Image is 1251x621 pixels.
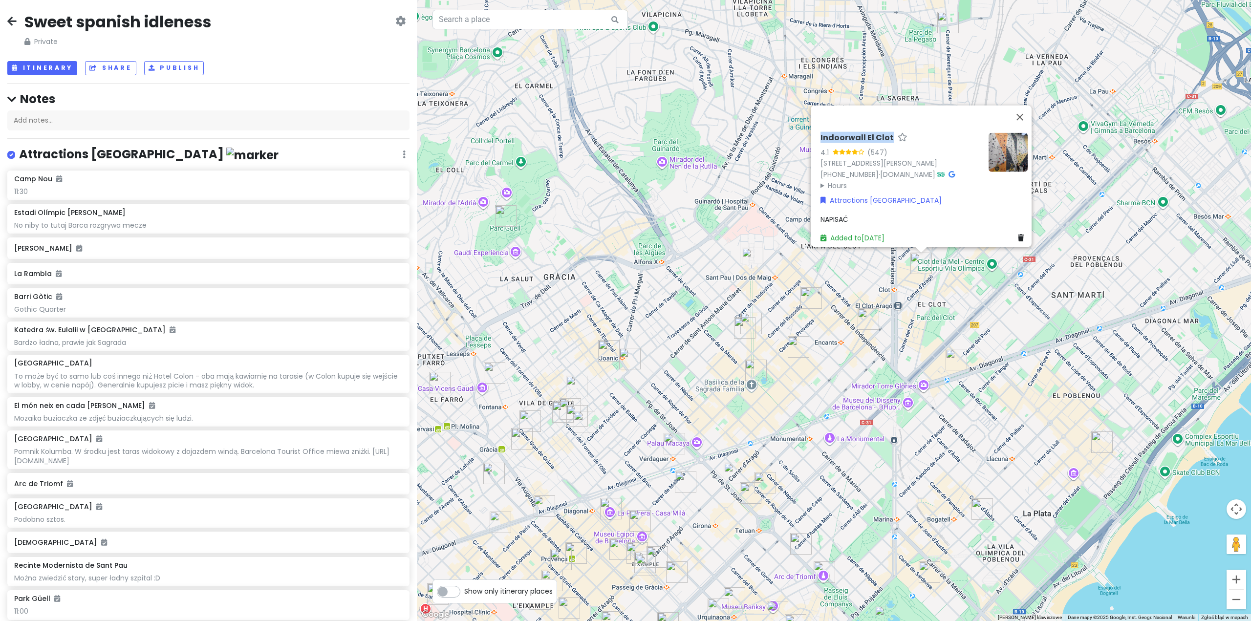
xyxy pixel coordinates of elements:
[14,208,126,217] h6: Estadi Olímpic [PERSON_NAME]
[419,608,452,621] img: Google
[740,313,762,334] div: Bloome by Sasha
[820,158,937,168] a: [STREET_ADDRESS][PERSON_NAME]
[560,398,581,420] div: Gluten Tag! Obrador sense gluten
[529,588,551,610] div: Messié Sin Gluten Muntaner
[800,287,822,309] div: Ristorante Pizzeria Il Piccolo Focone
[14,538,403,547] h6: [DEMOGRAPHIC_DATA]
[724,463,745,484] div: Bloome by Sasha | Passeig Sant Joan
[734,317,755,339] div: Ardemos - Hamburgueses sense gluten | Barcelona
[998,614,1062,621] button: Skróty klawiszowe
[495,205,517,227] div: Park Güell
[664,433,685,454] div: ARUKU Sushi Gluten Free
[14,594,60,603] h6: Park Güell
[54,595,60,602] i: Added to itinerary
[490,512,511,533] div: La Tagliatella | Diagonal
[14,434,102,443] h6: [GEOGRAPHIC_DATA]
[600,498,622,519] div: Casa Milà
[67,480,73,487] i: Added to itinerary
[880,169,935,179] a: [DOMAIN_NAME]
[742,248,763,269] div: Recinte Modernista de Sant Pau
[565,542,587,564] div: Jansana
[755,472,776,493] div: Carrer de Roger de Flor, 148
[820,233,884,242] a: Added to[DATE]
[989,132,1028,171] img: Picture of the place
[820,214,848,224] span: NAPISAĆ
[574,411,595,432] div: Messié Pizza Gluten Free Gràcia
[820,132,981,191] div: · ·
[636,555,657,576] div: Centre d'Art Amatller - UNIVERS GOYA, ENTRE LA LLUM I LA FOSCOR
[814,561,835,583] div: Arc de Triomf
[464,586,553,597] span: Show only itinerary places
[14,414,403,423] div: Mozaika buziaczka ze zdjęć buziaczkujących się ludzi.
[1227,590,1246,609] button: Pomniejsz
[14,515,403,524] div: Podobno sztos.
[1091,431,1113,453] div: ApriBocca
[1068,615,1172,620] span: Dane mapy ©2025 Google, Inst. Geogr. Nacional
[820,132,894,143] h6: Indoorwall El Clot
[14,479,403,488] h6: Arc de Triomf
[946,349,967,370] div: La Tagliatella
[14,401,155,410] h6: El món neix en cada [PERSON_NAME]
[419,608,452,621] a: Pokaż ten obszar w Mapach Google (otwiera się w nowym oknie)
[724,587,745,609] div: Paradox Museum Barcelona
[609,538,631,560] div: Viena
[14,244,403,253] h6: [PERSON_NAME]
[1178,615,1195,620] a: Warunki (otwiera się w nowej karcie)
[14,607,403,616] div: 11:00
[820,180,981,191] summary: Hours
[96,503,102,510] i: Added to itinerary
[7,61,77,75] button: Itinerary
[14,372,403,389] div: To może być to samo lub coś innego niż Hotel Colon - oba mają kawiarnię na tarasie (w Colon kupuj...
[14,269,403,278] h6: La Rambla
[552,401,574,423] div: Glutery
[1201,615,1248,620] a: Zgłoś błąd w mapach
[14,325,175,334] h6: Katedra św. Eulalii w [GEOGRAPHIC_DATA]
[949,171,955,177] i: Google Maps
[429,372,451,393] div: Creperia Krampus sin gluten
[56,293,62,300] i: Added to itinerary
[566,405,588,427] div: Hanai Vegana GRACIA - Pastelería Vegana y Sin Gluten
[24,36,211,47] span: Private
[14,174,62,183] h6: Camp Nou
[745,360,767,381] div: Sagrada Família
[708,599,729,620] div: Viena
[740,482,761,504] div: Restaurant La Tagliatella | Passeig Sant Joan, Barcelona
[629,510,651,532] div: Pizza Natura sense gluten
[14,502,102,511] h6: [GEOGRAPHIC_DATA]
[432,10,628,29] input: Search a place
[14,447,403,465] div: Pomnik Kolumba. W środku jest taras widokowy z dojazdem windą. Barcelona Tourist Office miewa zni...
[14,338,403,347] div: Bardzo ładna, prawie jak Sagrada
[910,253,932,274] div: Indoorwall El Clot
[484,362,505,384] div: La Consciente Obrador sense Gluten + Yoga Shala - Gluten-free & Vegan bakery - Obrador sin gluten...
[7,110,410,131] div: Add notes...
[14,359,92,367] h6: [GEOGRAPHIC_DATA]
[858,308,879,330] div: Salamat Clot
[170,326,175,333] i: Added to itinerary
[937,12,959,33] div: Pastisseria Sense Gluten
[149,402,155,409] i: Added to itinerary
[76,245,82,252] i: Added to itinerary
[511,428,533,450] div: Kina Chocolates
[1008,105,1032,128] button: Zamknij
[647,546,668,568] div: McDonald's
[14,292,62,301] h6: Barri Gòtic
[626,542,648,564] div: White Rabbit · The Off-Museum of Barcelona
[96,435,102,442] i: Added to itinerary
[56,175,62,182] i: Added to itinerary
[462,592,483,614] div: chök - Urgell
[19,147,279,163] h4: Attractions [GEOGRAPHIC_DATA]
[1227,570,1246,589] button: Powiększ
[619,348,641,369] div: Zentral: Specialty Coffee & Bakery
[634,552,656,573] div: Casa Batlló
[788,336,809,358] div: Cal Màrius Bcn - Barcelona
[85,61,136,75] button: Share
[534,495,555,517] div: Viena
[483,463,505,484] div: La Tagliatella | Travessera de Gràcia
[144,61,204,75] button: Publish
[1227,535,1246,554] button: Przeciągnij Pegmana na mapę, by otworzyć widok Street View
[598,340,620,362] div: Aruku Sin Gluten Gracia
[898,132,907,143] a: Star place
[519,410,541,432] div: Rayün
[14,574,403,582] div: Można zwiedzić stary, super ładny szpital :D
[559,597,580,619] div: PÖTSTOT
